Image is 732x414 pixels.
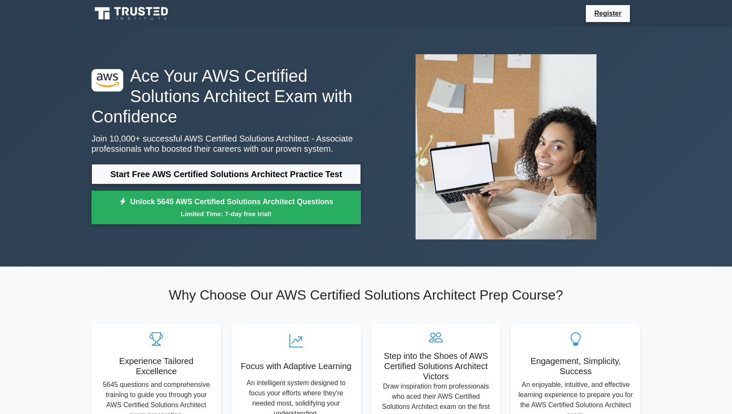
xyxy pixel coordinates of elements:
h5: Step into the Shoes of AWS Certified Solutions Architect Victors [378,351,494,381]
p: Join 10,000+ successful AWS Certified Solutions Architect - Associate professionals who boosted t... [91,133,361,154]
a: Start Free AWS Certified Solutions Architect Practice Test [91,164,361,184]
h5: Engagement, Simplicity, Success [518,356,634,376]
h2: Why Choose Our AWS Certified Solutions Architect Prep Course? [91,287,640,303]
h5: Focus with Adaptive Learning [238,361,354,371]
small: Limited Time: 7-day free trial! [102,209,350,219]
h1: Ace Your AWS Certified Solutions Architect Exam with Confidence [91,66,361,127]
a: Register [589,8,627,19]
h5: Experience Tailored Excellence [98,356,214,376]
a: Unlock 5645 AWS Certified Solutions Architect QuestionsLimited Time: 7-day free trial! [91,191,361,225]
